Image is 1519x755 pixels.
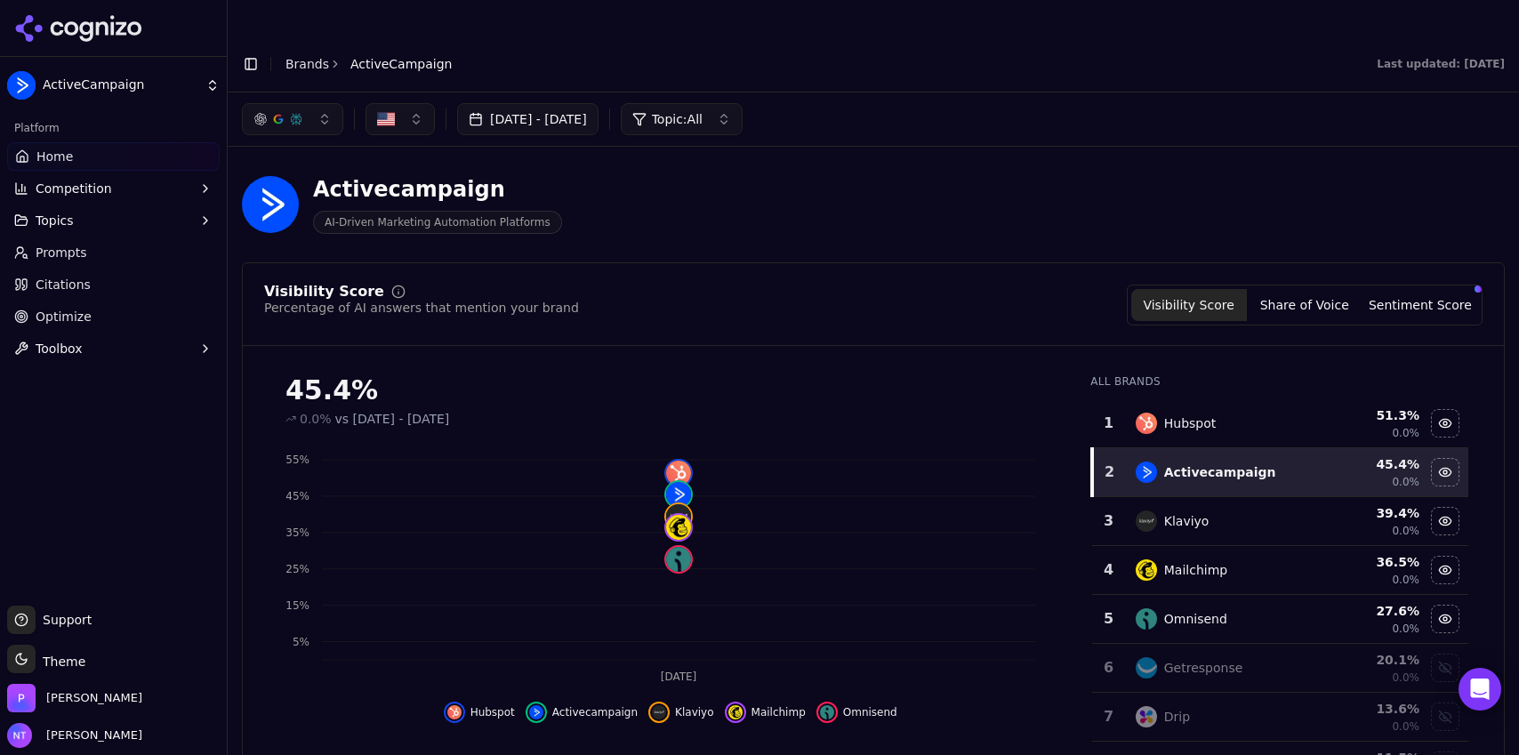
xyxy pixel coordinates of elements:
div: 45.4 % [1322,455,1419,473]
img: activecampaign [666,482,691,507]
button: Hide klaviyo data [1431,507,1459,535]
span: Home [36,148,73,165]
span: Optimize [36,308,92,325]
div: Activecampaign [1164,463,1276,481]
span: Mailchimp [751,705,806,719]
button: Open user button [7,723,142,748]
img: omnisend [666,547,691,572]
div: 39.4 % [1322,504,1419,522]
a: Optimize [7,302,220,331]
div: 2 [1101,462,1117,483]
button: Hide klaviyo data [648,702,713,723]
tspan: 45% [285,490,309,502]
div: 3 [1099,510,1117,532]
span: Hubspot [470,705,515,719]
div: Omnisend [1164,610,1227,628]
span: Citations [36,276,91,293]
img: activecampaign [529,705,543,719]
button: Topics [7,206,220,235]
tspan: [DATE] [661,671,697,683]
div: All Brands [1090,374,1468,389]
span: [PERSON_NAME] [39,727,142,743]
span: Topics [36,212,74,229]
div: 13.6 % [1322,700,1419,718]
span: ActiveCampaign [350,55,452,73]
span: 0.0% [1392,719,1419,734]
tspan: 5% [293,636,309,648]
button: Hide mailchimp data [725,702,806,723]
img: hubspot [666,461,691,486]
tr: 4mailchimpMailchimp36.5%0.0%Hide mailchimp data [1092,546,1468,595]
span: 0.0% [1392,573,1419,587]
tspan: 15% [285,599,309,612]
span: vs [DATE] - [DATE] [335,410,450,428]
a: Prompts [7,238,220,267]
tr: 1hubspotHubspot51.3%0.0%Hide hubspot data [1092,399,1468,448]
button: Share of Voice [1247,289,1362,321]
img: drip [1136,706,1157,727]
div: 6 [1099,657,1117,679]
div: Activecampaign [313,175,562,204]
img: mailchimp [728,705,743,719]
span: Competition [36,180,112,197]
div: Last updated: [DATE] [1377,57,1505,71]
img: ActiveCampaign [7,71,36,100]
tr: 2activecampaignActivecampaign45.4%0.0%Hide activecampaign data [1092,448,1468,497]
tspan: 25% [285,563,309,575]
div: 51.3 % [1322,406,1419,424]
div: Drip [1164,708,1190,726]
nav: breadcrumb [285,55,452,73]
img: klaviyo [666,504,691,529]
a: Citations [7,270,220,299]
img: US [377,110,395,128]
button: Toolbox [7,334,220,363]
a: Brands [285,57,329,71]
img: hubspot [447,705,462,719]
tr: 3klaviyoKlaviyo39.4%0.0%Hide klaviyo data [1092,497,1468,546]
img: getresponse [1136,657,1157,679]
div: Hubspot [1164,414,1217,432]
div: Visibility Score [264,285,384,299]
span: Klaviyo [675,705,713,719]
button: Competition [7,174,220,203]
span: 0.0% [1392,475,1419,489]
img: hubspot [1136,413,1157,434]
div: Open Intercom Messenger [1459,668,1501,711]
div: Percentage of AI answers that mention your brand [264,299,579,317]
div: Getresponse [1164,659,1243,677]
tspan: 55% [285,454,309,466]
button: Open organization switcher [7,684,142,712]
div: 7 [1099,706,1117,727]
button: Visibility Score [1131,289,1247,321]
tr: 7dripDrip13.6%0.0%Show drip data [1092,693,1468,742]
div: 1 [1099,413,1117,434]
span: 0.0% [1392,671,1419,685]
span: Topic: All [652,110,703,128]
span: AI-Driven Marketing Automation Platforms [313,211,562,234]
span: 0.0% [1392,524,1419,538]
div: Platform [7,114,220,142]
button: Show getresponse data [1431,654,1459,682]
div: Mailchimp [1164,561,1227,579]
span: Theme [36,655,85,669]
button: Hide hubspot data [444,702,515,723]
button: Hide hubspot data [1431,409,1459,438]
div: 27.6 % [1322,602,1419,620]
button: [DATE] - [DATE] [457,103,599,135]
button: Sentiment Score [1362,289,1478,321]
span: Omnisend [843,705,897,719]
div: 45.4% [285,374,1055,406]
img: ActiveCampaign [242,176,299,233]
div: 5 [1099,608,1117,630]
img: Perrill [7,684,36,712]
span: 0.0% [1392,426,1419,440]
img: Nate Tower [7,723,32,748]
span: 0.0% [300,410,332,428]
button: Hide mailchimp data [1431,556,1459,584]
span: Activecampaign [552,705,638,719]
button: Hide activecampaign data [526,702,638,723]
img: mailchimp [666,515,691,540]
img: omnisend [820,705,834,719]
button: Hide activecampaign data [1431,458,1459,486]
span: 0.0% [1392,622,1419,636]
